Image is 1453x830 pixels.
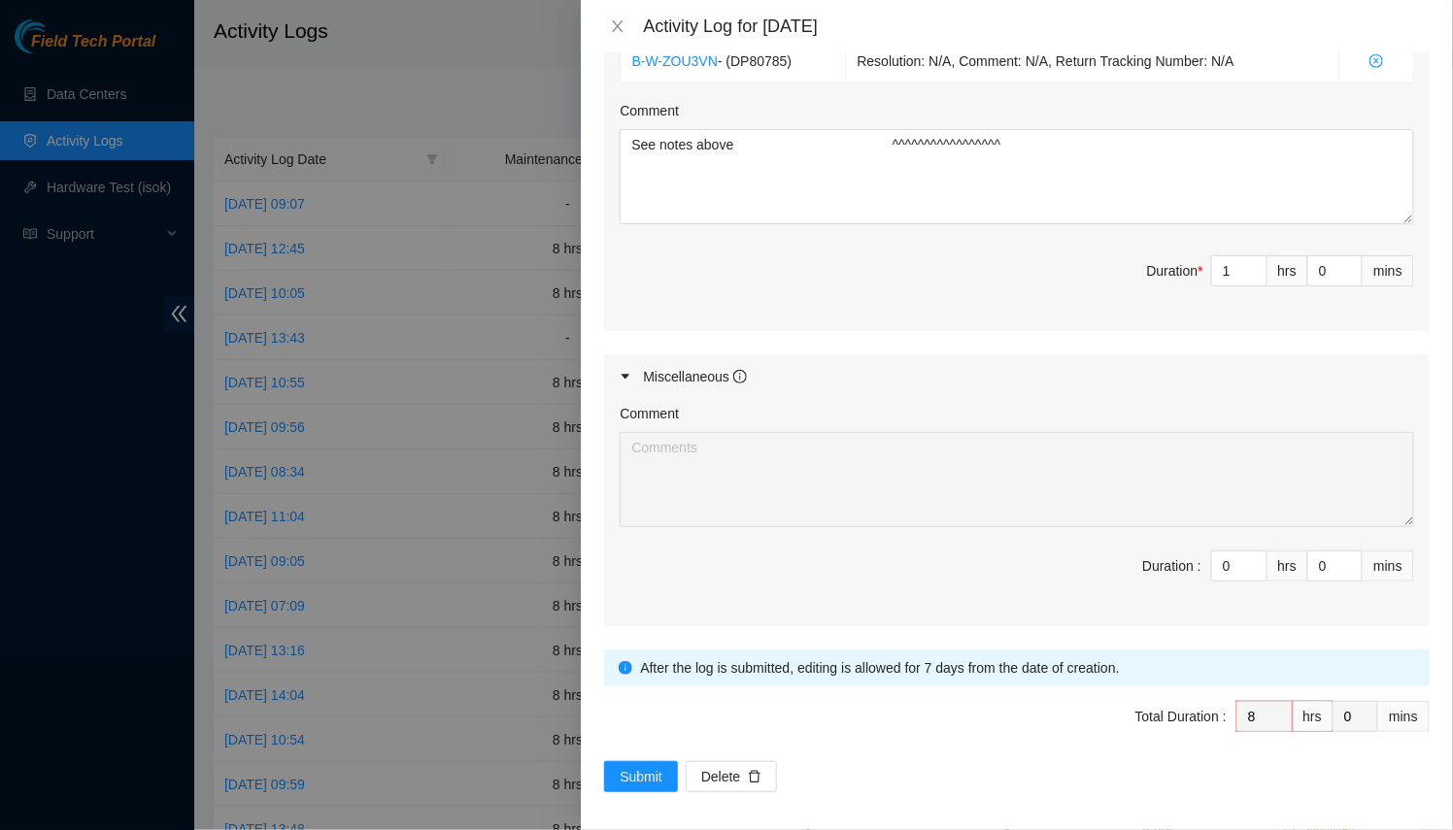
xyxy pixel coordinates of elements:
[604,17,631,36] button: Close
[610,18,625,34] span: close
[686,761,777,792] button: Deletedelete
[619,661,632,675] span: info-circle
[1267,550,1308,581] div: hrs
[846,40,1339,83] td: Resolution: N/A, Comment: N/A, Return Tracking Number: N/A
[640,657,1415,679] div: After the log is submitted, editing is allowed for 7 days from the date of creation.
[643,366,747,387] div: Miscellaneous
[620,129,1414,224] textarea: Comment
[1363,550,1414,581] div: mins
[1267,255,1308,286] div: hrs
[1378,701,1430,732] div: mins
[620,766,662,787] span: Submit
[631,53,717,69] a: B-W-ZOU3VN
[1142,555,1201,577] div: Duration :
[1350,54,1402,68] span: close-circle
[1147,260,1203,282] div: Duration
[718,53,792,69] span: - ( DP80785 )
[748,770,761,785] span: delete
[1293,701,1334,732] div: hrs
[733,370,747,383] span: info-circle
[1363,255,1414,286] div: mins
[620,403,679,424] label: Comment
[620,371,631,382] span: caret-right
[701,766,740,787] span: Delete
[1135,706,1227,727] div: Total Duration :
[620,432,1414,527] textarea: Comment
[604,761,678,792] button: Submit
[643,16,1430,37] div: Activity Log for [DATE]
[620,100,679,121] label: Comment
[604,354,1430,399] div: Miscellaneous info-circle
